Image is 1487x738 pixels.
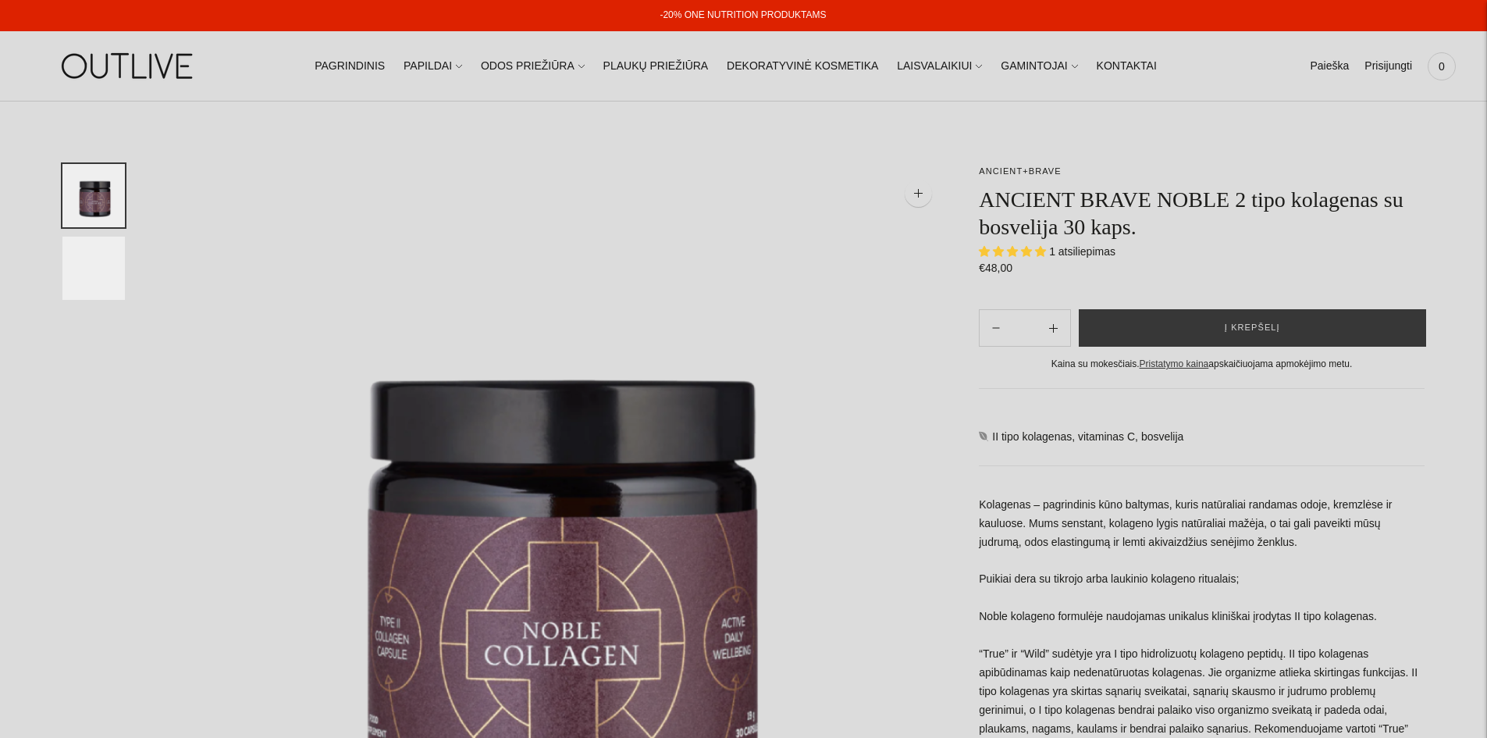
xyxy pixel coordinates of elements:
div: Kaina su mokesčiais. apskaičiuojama apmokėjimo metu. [979,356,1425,373]
a: KONTAKTAI [1097,49,1157,84]
input: Product quantity [1012,317,1036,340]
a: PAGRINDINIS [315,49,385,84]
img: ANCIENT BRAVE NOBLE kolagenas kapsules [62,164,125,227]
a: ODOS PRIEŽIŪRA [481,49,585,84]
span: €48,00 [979,262,1012,274]
a: Pristatymo kaina [1140,358,1209,369]
img: OUTLIVE [31,39,226,93]
button: Translation missing: en.general.accessibility.image_thumbail [62,164,125,227]
a: GAMINTOJAI [1001,49,1077,84]
button: Add product quantity [980,309,1012,347]
a: 0 [1428,49,1456,84]
button: Translation missing: en.general.accessibility.image_thumbail [62,237,125,300]
span: 5.00 stars [979,245,1049,258]
span: 1 atsiliepimas [1049,245,1115,258]
h1: ANCIENT BRAVE NOBLE 2 tipo kolagenas su bosvelija 30 kaps. [979,186,1425,241]
button: Į krepšelį [1079,309,1426,347]
a: PLAUKŲ PRIEŽIŪRA [603,49,709,84]
a: Prisijungti [1364,49,1412,84]
a: PAPILDAI [404,49,462,84]
a: ANCIENT+BRAVE [979,166,1061,176]
button: Subtract product quantity [1037,309,1070,347]
span: 0 [1431,55,1453,77]
a: -20% ONE NUTRITION PRODUKTAMS [660,9,826,20]
a: LAISVALAIKIUI [897,49,982,84]
a: Paieška [1310,49,1349,84]
span: Į krepšelį [1225,320,1280,336]
a: DEKORATYVINĖ KOSMETIKA [727,49,878,84]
